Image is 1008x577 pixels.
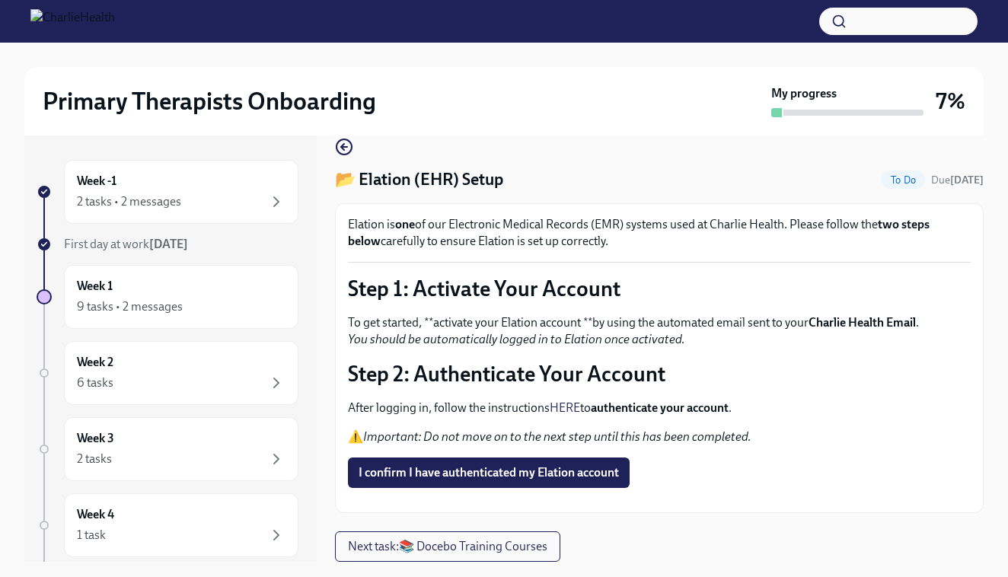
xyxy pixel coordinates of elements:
[77,193,181,210] div: 2 tasks • 2 messages
[348,216,971,250] p: Elation is of our Electronic Medical Records (EMR) systems used at Charlie Health. Please follow ...
[348,539,547,554] span: Next task : 📚 Docebo Training Courses
[882,174,925,186] span: To Do
[77,354,113,371] h6: Week 2
[348,360,971,387] p: Step 2: Authenticate Your Account
[335,531,560,562] button: Next task:📚 Docebo Training Courses
[77,278,113,295] h6: Week 1
[77,430,114,447] h6: Week 3
[37,417,298,481] a: Week 32 tasks
[931,173,984,187] span: August 15th, 2025 10:00
[37,236,298,253] a: First day at work[DATE]
[77,451,112,467] div: 2 tasks
[950,174,984,186] strong: [DATE]
[348,429,971,445] p: ⚠️
[348,314,971,348] p: To get started, **activate your Elation account **by using the automated email sent to your .
[395,217,415,231] strong: one
[37,265,298,329] a: Week 19 tasks • 2 messages
[348,275,971,302] p: Step 1: Activate Your Account
[809,315,916,330] strong: Charlie Health Email
[550,400,580,415] a: HERE
[30,9,115,33] img: CharlieHealth
[931,174,984,186] span: Due
[77,173,116,190] h6: Week -1
[37,341,298,405] a: Week 26 tasks
[77,527,106,544] div: 1 task
[77,375,113,391] div: 6 tasks
[149,237,188,251] strong: [DATE]
[348,332,685,346] em: You should be automatically logged in to Elation once activated.
[936,88,965,115] h3: 7%
[64,237,188,251] span: First day at work
[37,493,298,557] a: Week 41 task
[77,506,114,523] h6: Week 4
[348,457,630,488] button: I confirm I have authenticated my Elation account
[77,298,183,315] div: 9 tasks • 2 messages
[43,86,376,116] h2: Primary Therapists Onboarding
[37,160,298,224] a: Week -12 tasks • 2 messages
[335,168,503,191] h4: 📂 Elation (EHR) Setup
[348,400,971,416] p: After logging in, follow the instructions to .
[363,429,751,444] em: Important: Do not move on to the next step until this has been completed.
[591,400,729,415] strong: authenticate your account
[359,465,619,480] span: I confirm I have authenticated my Elation account
[771,85,837,102] strong: My progress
